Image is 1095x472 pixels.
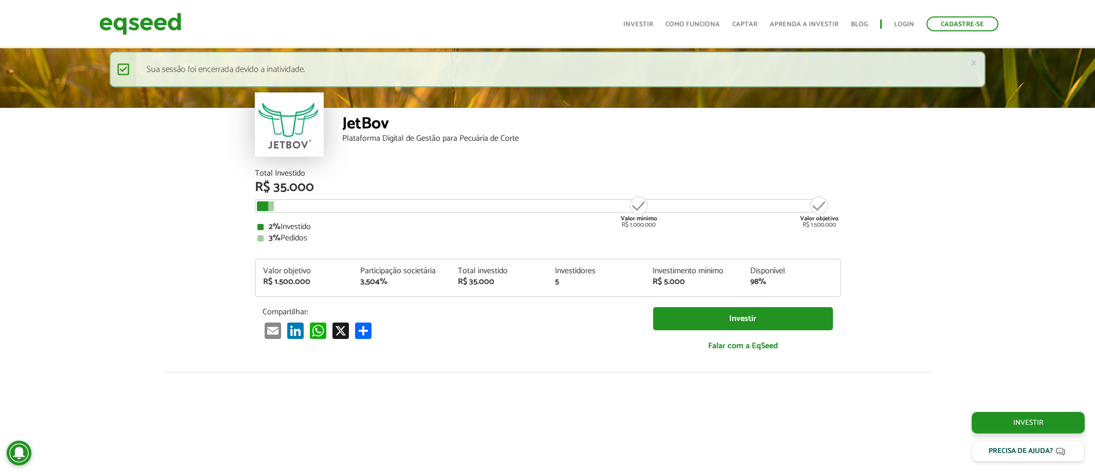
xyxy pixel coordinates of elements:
div: Pedidos [257,234,838,242]
a: WhatsApp [308,322,328,339]
a: Login [894,21,914,28]
div: Sua sessão foi encerrada devido a inatividade. [109,51,986,87]
p: Compartilhar: [263,307,638,317]
a: LinkedIn [285,322,306,339]
strong: 2% [269,220,281,234]
div: 5 [555,278,637,286]
a: Investir [653,307,833,330]
strong: 3% [269,231,281,245]
img: EqSeed [99,10,181,37]
div: R$ 35.000 [255,181,841,194]
a: Captar [732,21,757,28]
div: R$ 1.000.000 [620,195,658,228]
div: Investido [257,223,838,231]
a: Compartilhar [353,322,374,339]
div: Total investido [458,267,540,275]
div: Investidores [555,267,637,275]
a: Investir [623,21,653,28]
a: Falar com a EqSeed [653,335,833,356]
div: JetBov [342,116,841,135]
div: 98% [750,278,832,286]
div: R$ 35.000 [458,278,540,286]
a: Como funciona [665,21,720,28]
a: Investir [972,412,1085,433]
div: R$ 1.500.000 [263,278,345,286]
div: Investimento mínimo [653,267,735,275]
div: R$ 1.500.000 [800,195,839,228]
div: Valor objetivo [263,267,345,275]
a: Aprenda a investir [770,21,839,28]
a: Email [263,322,283,339]
div: Total Investido [255,169,841,178]
div: 3,504% [360,278,442,286]
div: R$ 5.000 [653,278,735,286]
div: Plataforma Digital de Gestão para Pecuária de Corte [342,135,841,143]
div: Participação societária [360,267,442,275]
a: X [330,322,351,339]
a: Blog [851,21,868,28]
div: Disponível [750,267,832,275]
strong: Valor mínimo [621,214,657,223]
a: × [971,58,977,68]
strong: Valor objetivo [800,214,839,223]
a: Cadastre-se [926,16,998,31]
